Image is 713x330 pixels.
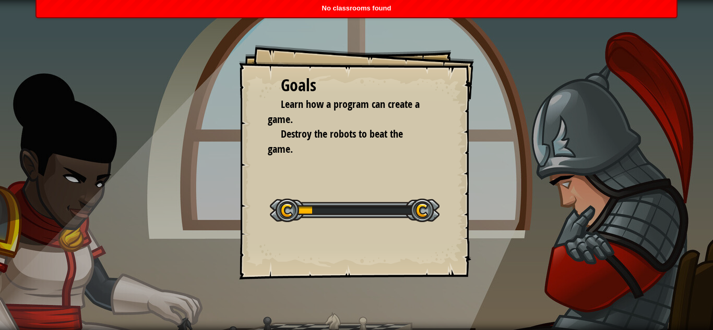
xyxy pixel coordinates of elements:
[268,127,430,156] li: Destroy the robots to beat the game.
[322,4,391,12] span: No classrooms found
[268,97,420,126] span: Learn how a program can create a game.
[281,74,432,97] div: Goals
[268,97,430,127] li: Learn how a program can create a game.
[268,127,403,156] span: Destroy the robots to beat the game.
